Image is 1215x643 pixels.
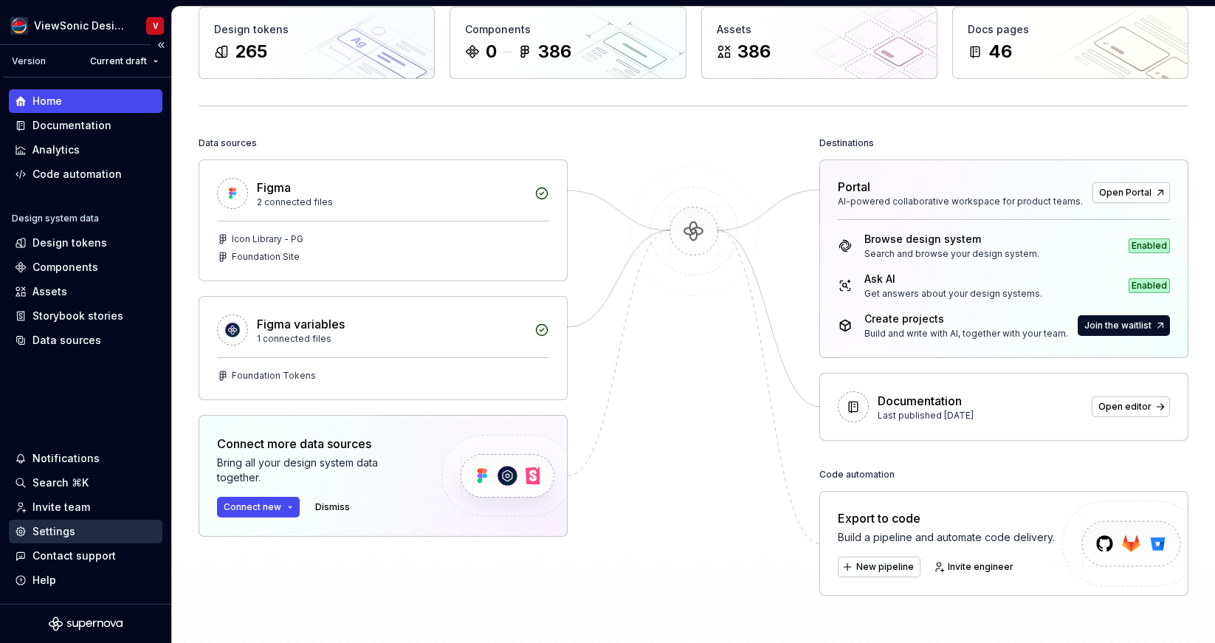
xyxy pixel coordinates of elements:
[1099,187,1152,199] span: Open Portal
[737,40,771,63] div: 386
[32,167,122,182] div: Code automation
[257,196,526,208] div: 2 connected files
[199,7,435,79] a: Design tokens265
[1092,182,1170,203] a: Open Portal
[257,315,345,333] div: Figma variables
[9,447,162,470] button: Notifications
[32,333,101,348] div: Data sources
[214,22,419,37] div: Design tokens
[199,296,568,400] a: Figma variables1 connected filesFoundation Tokens
[465,22,670,37] div: Components
[538,40,571,63] div: 386
[9,520,162,543] a: Settings
[9,114,162,137] a: Documentation
[153,20,158,32] div: V
[9,138,162,162] a: Analytics
[864,232,1039,247] div: Browse design system
[12,213,99,224] div: Design system data
[32,284,67,299] div: Assets
[838,178,870,196] div: Portal
[952,7,1188,79] a: Docs pages46
[49,616,123,631] svg: Supernova Logo
[717,22,922,37] div: Assets
[1092,396,1170,417] a: Open editor
[235,40,267,63] div: 265
[948,561,1013,573] span: Invite engineer
[199,159,568,281] a: Figma2 connected filesIcon Library - PGFoundation Site
[232,251,300,263] div: Foundation Site
[9,471,162,495] button: Search ⌘K
[315,501,350,513] span: Dismiss
[486,40,497,63] div: 0
[217,497,300,518] button: Connect new
[32,475,89,490] div: Search ⌘K
[1129,238,1170,253] div: Enabled
[151,35,171,55] button: Collapse sidebar
[1078,315,1170,336] button: Join the waitlist
[701,7,937,79] a: Assets386
[838,557,920,577] button: New pipeline
[34,18,128,33] div: ViewSonic Design System
[9,329,162,352] a: Data sources
[838,530,1055,545] div: Build a pipeline and automate code delivery.
[32,549,116,563] div: Contact support
[864,272,1042,286] div: Ask AI
[232,370,316,382] div: Foundation Tokens
[819,133,874,154] div: Destinations
[10,17,28,35] img: c932e1d8-b7d6-4eaa-9a3f-1bdf2902ae77.png
[864,248,1039,260] div: Search and browse your design system.
[32,524,75,539] div: Settings
[224,501,281,513] span: Connect new
[32,573,56,588] div: Help
[217,455,416,485] div: Bring all your design system data together.
[968,22,1173,37] div: Docs pages
[9,544,162,568] button: Contact support
[864,288,1042,300] div: Get answers about your design systems.
[1098,401,1152,413] span: Open editor
[83,51,165,72] button: Current draft
[9,162,162,186] a: Code automation
[9,89,162,113] a: Home
[1129,278,1170,293] div: Enabled
[9,568,162,592] button: Help
[309,497,357,518] button: Dismiss
[838,196,1084,207] div: AI-powered collaborative workspace for product teams.
[32,94,62,109] div: Home
[878,392,962,410] div: Documentation
[856,561,914,573] span: New pipeline
[9,495,162,519] a: Invite team
[12,55,46,67] div: Version
[90,55,147,67] span: Current draft
[232,233,303,245] div: Icon Library - PG
[32,118,111,133] div: Documentation
[988,40,1012,63] div: 46
[32,309,123,323] div: Storybook stories
[32,500,90,515] div: Invite team
[864,328,1068,340] div: Build and write with AI, together with your team.
[217,435,416,453] div: Connect more data sources
[878,410,1083,422] div: Last published [DATE]
[257,333,526,345] div: 1 connected files
[3,10,168,41] button: ViewSonic Design SystemV
[32,142,80,157] div: Analytics
[450,7,686,79] a: Components0386
[257,179,291,196] div: Figma
[9,304,162,328] a: Storybook stories
[1084,320,1152,331] span: Join the waitlist
[32,260,98,275] div: Components
[9,231,162,255] a: Design tokens
[9,255,162,279] a: Components
[199,133,257,154] div: Data sources
[9,280,162,303] a: Assets
[864,312,1068,326] div: Create projects
[838,509,1055,527] div: Export to code
[819,464,895,485] div: Code automation
[32,451,100,466] div: Notifications
[32,235,107,250] div: Design tokens
[929,557,1020,577] a: Invite engineer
